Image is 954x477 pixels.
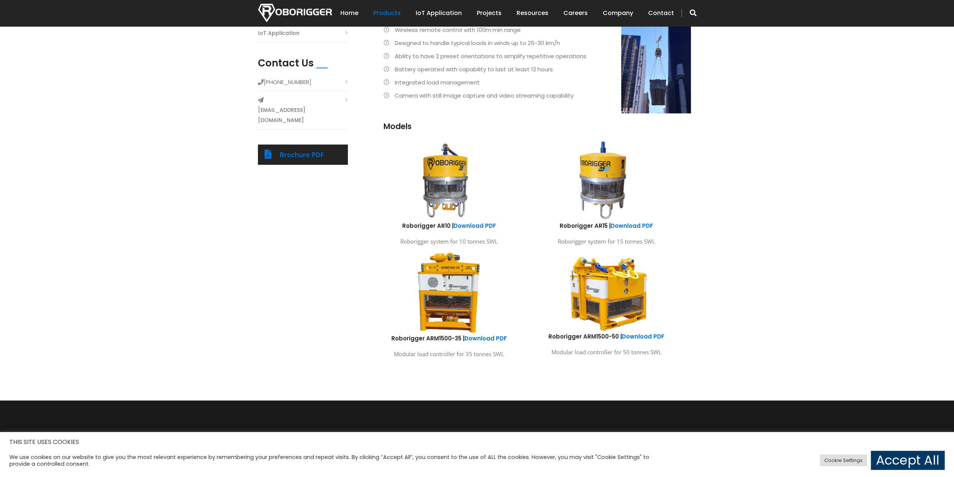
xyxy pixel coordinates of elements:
[376,236,522,247] p: Roborigger system for 10 tonnes SWL
[533,333,680,340] h6: Roborigger ARM1500-50 |
[871,451,945,470] a: Accept All
[603,2,633,25] a: Company
[648,2,674,25] a: Contact
[383,90,691,101] li: Camera with still image capture and video streaming capability
[464,334,507,342] a: Download PDF
[383,51,691,61] li: Ability to have 2 preset orientations to simplify repetitive operations
[517,2,548,25] a: Resources
[280,150,324,159] a: Brochure PDF
[258,4,332,22] img: Nortech
[533,222,680,230] h6: Roborigger AR15 |
[383,64,691,74] li: Battery operated with capability to last at least 12 hours
[533,236,680,247] p: Roborigger system for 15 tonnes SWL
[258,105,348,125] a: [EMAIL_ADDRESS][DOMAIN_NAME]
[477,2,502,25] a: Projects
[533,347,680,357] p: Modular load controller for 50 tonnes SWL
[595,430,644,439] h2: Get In Touch
[383,121,691,132] h3: Models
[611,222,653,230] a: Download PDF
[383,38,691,48] li: Designed to handle typical loads in winds up to 25-30 km/h
[340,2,358,25] a: Home
[373,2,401,25] a: Products
[376,334,522,342] h6: Roborigger ARM1500-35 |
[416,2,462,25] a: IoT Application
[622,333,664,340] a: Download PDF
[258,57,314,69] h2: Contact Us
[258,28,300,38] a: IoT Application
[376,222,522,230] h6: Roborigger AR10 |
[9,454,664,467] div: We use cookies on our website to give you the most relevant experience by remembering your prefer...
[9,437,945,447] h5: THIS SITE USES COOKIES
[383,25,691,35] li: Wireless remote control with 100m min range
[454,222,496,230] a: Download PDF
[258,77,348,91] li: [PHONE_NUMBER]
[370,430,405,439] h2: Products
[383,77,691,87] li: Integrated load management
[376,349,522,359] p: Modular load controller for 35 tonnes SWL
[483,430,517,439] h2: Products
[820,454,867,466] a: Cookie Settings
[563,2,588,25] a: Careers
